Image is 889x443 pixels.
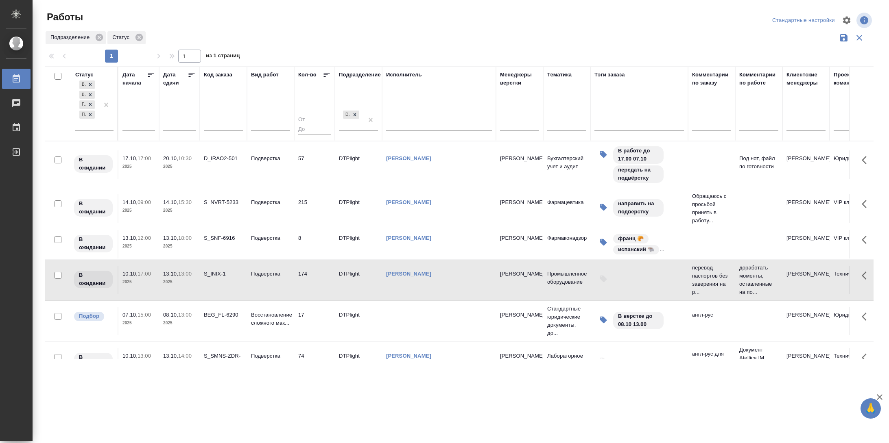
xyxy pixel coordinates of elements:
[594,145,612,163] button: Изменить тэги
[830,230,877,258] td: VIP клиенты
[500,71,539,87] div: Менеджеры верстки
[692,192,731,225] p: Обращаюсь с просьбой принять в работу...
[612,311,664,330] div: В верстке до 08.10 13.00
[594,352,612,370] button: Добавить тэги
[294,307,335,335] td: 17
[73,234,114,253] div: Исполнитель назначен, приступать к работе пока рано
[45,11,83,24] span: Работы
[386,199,431,205] a: [PERSON_NAME]
[386,271,431,277] a: [PERSON_NAME]
[618,166,659,182] p: передать на подвёрстку
[138,199,151,205] p: 09:00
[335,307,382,335] td: DTPlight
[75,71,94,79] div: Статус
[79,353,108,369] p: В ожидании
[122,353,138,359] p: 10.10,
[163,206,196,215] p: 2025
[335,348,382,376] td: DTPlight
[500,311,539,319] p: [PERSON_NAME]
[335,194,382,223] td: DTPlight
[692,71,731,87] div: Комментарии по заказу
[836,30,852,46] button: Сохранить фильтры
[782,194,830,223] td: [PERSON_NAME]
[500,154,539,163] p: [PERSON_NAME]
[204,352,243,368] div: S_SMNS-ZDR-81
[107,31,146,44] div: Статус
[500,198,539,206] p: [PERSON_NAME]
[770,14,837,27] div: split button
[386,71,422,79] div: Исполнитель
[547,352,586,368] p: Лабораторное оборудование
[852,30,867,46] button: Сбросить фильтры
[163,353,178,359] p: 13.10,
[79,110,96,120] div: В работе, В ожидании, Готов к работе, Подбор
[861,398,881,419] button: 🙏
[163,163,196,171] p: 2025
[500,270,539,278] p: [PERSON_NAME]
[739,264,778,296] p: доработать моменты, оставленные на по...
[856,13,874,28] span: Посмотреть информацию
[178,155,192,161] p: 10:30
[79,80,86,89] div: В работе
[79,200,108,216] p: В ожидании
[342,110,360,120] div: DTPlight
[547,198,586,206] p: Фармацевтика
[251,71,279,79] div: Вид работ
[178,199,192,205] p: 15:30
[204,311,243,319] div: BEG_FL-6290
[204,154,243,163] div: D_IRAO2-501
[618,147,659,163] p: В работе до 17.00 07.10
[79,90,96,100] div: В работе, В ожидании, Готов к работе, Подбор
[138,235,151,241] p: 12:00
[122,271,138,277] p: 10.10,
[122,206,155,215] p: 2025
[612,145,684,184] div: В работе до 17.00 07.10, передать на подвёрстку
[122,278,155,286] p: 2025
[138,312,151,318] p: 15:00
[594,233,612,251] button: Изменить тэги
[739,71,778,87] div: Комментарии по работе
[122,71,147,87] div: Дата начала
[618,235,644,243] p: франц 🥐
[206,51,240,63] span: из 1 страниц
[594,198,612,216] button: Изменить тэги
[204,270,243,278] div: S_INIX-1
[298,125,331,135] input: До
[857,266,876,285] button: Здесь прячутся важные кнопки
[163,242,196,250] p: 2025
[500,234,539,242] p: [PERSON_NAME]
[782,348,830,376] td: [PERSON_NAME]
[857,150,876,170] button: Здесь прячутся важные кнопки
[122,312,138,318] p: 07.10,
[830,348,877,376] td: Технический
[163,199,178,205] p: 14.10,
[834,71,873,87] div: Проектная команда
[782,266,830,294] td: [PERSON_NAME]
[50,33,92,41] p: Подразделение
[298,71,317,79] div: Кол-во
[138,271,151,277] p: 17:00
[251,234,290,242] p: Подверстка
[79,271,108,287] p: В ожидании
[163,71,188,87] div: Дата сдачи
[163,235,178,241] p: 13.10,
[857,307,876,326] button: Здесь прячутся важные кнопки
[294,194,335,223] td: 215
[251,154,290,163] p: Подверстка
[178,353,192,359] p: 14:00
[594,270,612,288] button: Добавить тэги
[79,80,96,90] div: В работе, В ожидании, Готов к работе, Подбор
[294,266,335,294] td: 174
[547,154,586,171] p: Бухгалтерский учет и аудит
[122,199,138,205] p: 14.10,
[122,235,138,241] p: 13.10,
[500,352,539,360] p: [PERSON_NAME]
[612,198,664,217] div: направить на подверстку
[830,194,877,223] td: VIP клиенты
[612,233,684,255] div: франц 🥐, испанский 🐃, уточняю вопрос, проверка?
[163,319,196,327] p: 2025
[79,235,108,252] p: В ожидании
[294,348,335,376] td: 74
[251,270,290,278] p: Подверстка
[782,230,830,258] td: [PERSON_NAME]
